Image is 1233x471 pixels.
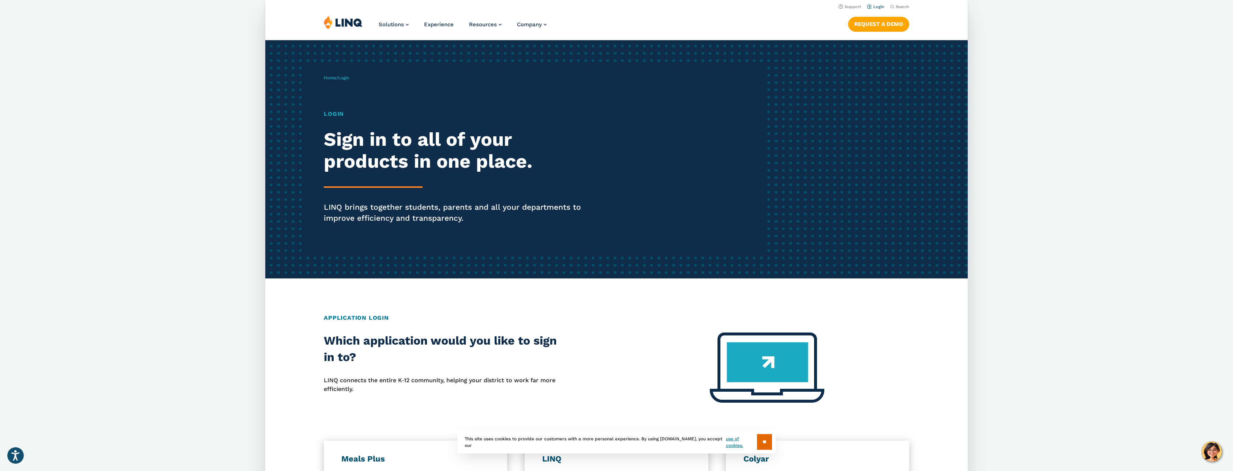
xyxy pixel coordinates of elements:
[324,129,595,172] h2: Sign in to all of your products in one place.
[424,21,454,28] a: Experience
[338,75,349,80] span: Login
[469,21,502,28] a: Resources
[848,15,909,31] nav: Button Navigation
[324,376,558,394] p: LINQ connects the entire K‑12 community, helping your district to work far more efficiently.
[379,21,409,28] a: Solutions
[324,75,336,80] a: Home
[517,21,542,28] span: Company
[469,21,497,28] span: Resources
[324,314,909,322] h2: Application Login
[867,4,884,9] a: Login
[890,4,909,10] button: Open Search Bar
[848,17,909,31] a: Request a Demo
[324,110,595,118] h1: Login
[726,436,757,449] a: use of cookies.
[1202,441,1222,462] button: Hello, have a question? Let’s chat.
[324,75,349,80] span: /
[517,21,547,28] a: Company
[324,202,595,224] p: LINQ brings together students, parents and all your departments to improve efficiency and transpa...
[896,4,909,9] span: Search
[265,2,968,10] nav: Utility Navigation
[324,15,363,29] img: LINQ | K‑12 Software
[457,430,776,453] div: This site uses cookies to provide our customers with a more personal experience. By using [DOMAIN...
[839,4,861,9] a: Support
[379,15,547,39] nav: Primary Navigation
[379,21,404,28] span: Solutions
[324,333,558,366] h2: Which application would you like to sign in to?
